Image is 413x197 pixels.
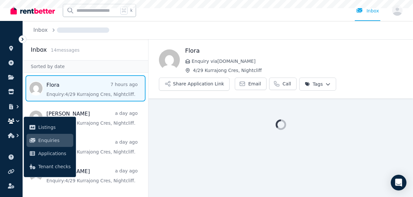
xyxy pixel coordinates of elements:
[46,168,138,184] a: [PERSON_NAME]a day agoEnquiry:4/29 Kurrajong Cres, Nightcliff.
[38,136,71,144] span: Enquiries
[38,163,71,170] span: Tenant checks
[31,45,47,54] h2: Inbox
[299,78,336,91] button: Tags
[46,81,138,98] a: Flora7 hours agoEnquiry:4/29 Kurrajong Cres, Nightcliff.
[130,8,132,13] span: k
[23,21,117,39] nav: Breadcrumb
[26,147,73,160] a: Applications
[192,58,403,64] span: Enquiry via [DOMAIN_NAME]
[159,49,180,70] img: Flora
[10,6,55,15] img: RentBetter
[185,46,403,55] h1: Flora
[26,160,73,173] a: Tenant checks
[26,121,73,134] a: Listings
[235,78,267,90] a: Email
[33,27,48,33] a: Inbox
[391,175,406,190] div: Open Intercom Messenger
[269,78,297,90] a: Call
[46,139,138,155] a: Floraa day agoEnquiry:4/29 Kurrajong Cres, Nightcliff.
[38,123,71,131] span: Listings
[38,150,71,157] span: Applications
[283,81,291,87] span: Call
[248,81,261,87] span: Email
[26,134,73,147] a: Enquiries
[46,110,138,126] a: [PERSON_NAME]a day agoEnquiry:4/29 Kurrajong Cres, Nightcliff.
[356,8,379,14] div: Inbox
[193,67,403,74] span: 4/29 Kurrajong Cres, Nightcliff
[23,60,148,73] div: Sorted by date
[159,78,230,91] button: Share Application Link
[305,81,323,87] span: Tags
[51,47,79,53] span: 14 message s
